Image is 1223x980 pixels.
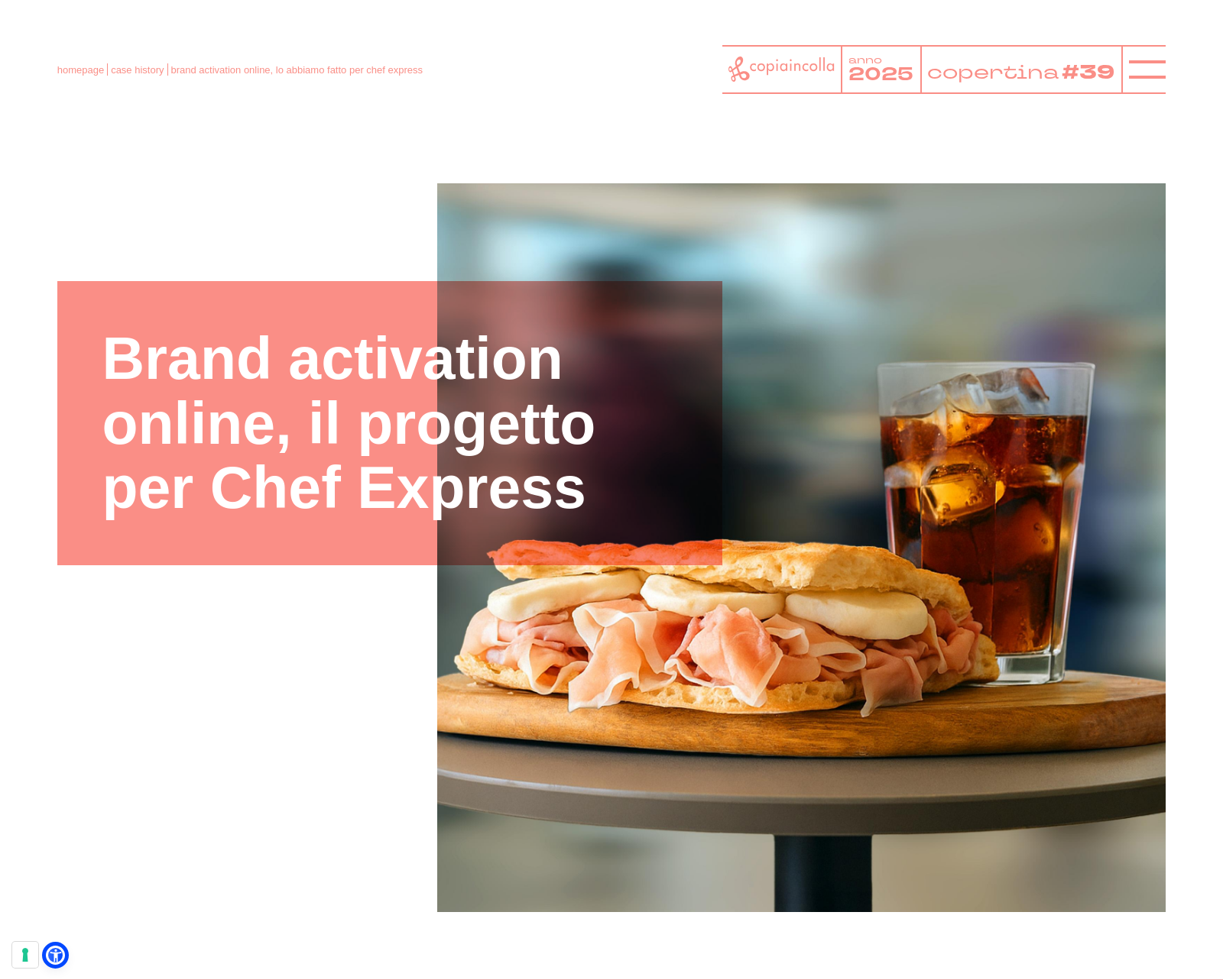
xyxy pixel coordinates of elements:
tspan: copertina [927,60,1059,86]
tspan: #39 [1062,60,1114,87]
span: brand activation online, lo abbiamo fatto per chef express [171,64,423,76]
a: case history [111,64,164,76]
button: Le tue preferenze relative al consenso per le tecnologie di tracciamento [12,942,38,968]
tspan: anno [848,53,882,66]
a: Open Accessibility Menu [46,946,65,965]
img: Brand activation online, il progetto per Chef Express [394,140,1209,955]
h1: Brand activation online, il progetto per Chef Express [102,326,677,520]
tspan: 2025 [848,63,913,88]
a: homepage [57,64,104,76]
